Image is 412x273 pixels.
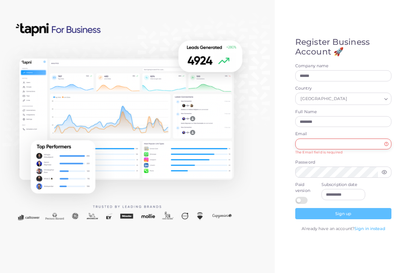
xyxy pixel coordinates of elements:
[295,131,391,137] label: Email
[295,208,391,219] button: Sign up
[321,182,366,188] label: Subscription date
[295,182,313,194] label: Paid version
[295,109,391,115] label: Full Name
[295,159,391,165] label: Password
[354,226,385,231] a: Sign in instead
[299,95,348,103] span: [GEOGRAPHIC_DATA]
[302,226,354,231] span: Already have an account?
[295,93,391,105] div: Search for option
[295,63,391,69] label: Company name
[295,86,391,91] label: Country
[295,150,342,154] small: The Email field is required
[349,95,381,103] input: Search for option
[295,37,391,57] h4: Register Business Account 🚀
